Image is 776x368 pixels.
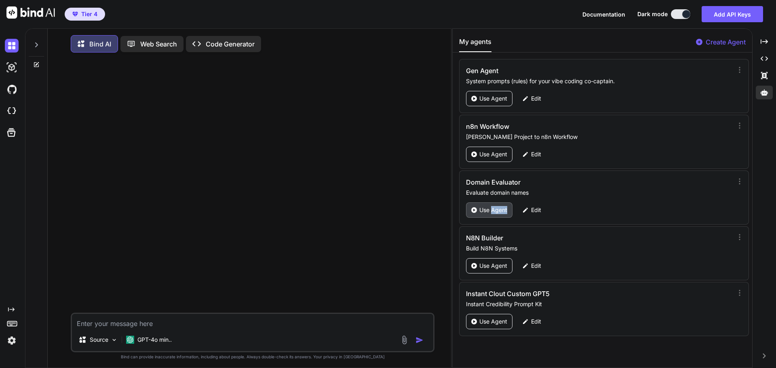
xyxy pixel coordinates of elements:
span: Tier 4 [81,10,97,18]
button: Add API Keys [702,6,763,22]
img: darkAi-studio [5,61,19,74]
p: GPT-4o min.. [137,336,172,344]
p: Use Agent [479,318,507,326]
p: Use Agent [479,150,507,158]
p: Edit [531,95,541,103]
p: Web Search [140,39,177,49]
p: Use Agent [479,95,507,103]
p: Bind AI [89,39,111,49]
img: settings [5,334,19,347]
p: [PERSON_NAME] Project to n8n Workflow [466,133,730,141]
h3: N8N Builder [466,233,651,243]
img: darkChat [5,39,19,53]
h3: Instant Clout Custom GPT5 [466,289,651,299]
p: Edit [531,318,541,326]
button: premiumTier 4 [65,8,105,21]
p: Edit [531,150,541,158]
img: Bind AI [6,6,55,19]
img: attachment [400,335,409,345]
img: githubDark [5,82,19,96]
span: Dark mode [637,10,668,18]
p: Instant Credibility Prompt Kit [466,300,730,308]
img: premium [72,12,78,17]
p: Create Agent [706,37,746,47]
p: Use Agent [479,262,507,270]
p: Code Generator [206,39,255,49]
h3: n8n Workflow [466,122,651,131]
h3: Gen Agent [466,66,651,76]
span: Documentation [582,11,625,18]
p: Source [90,336,108,344]
p: Edit [531,206,541,214]
p: Use Agent [479,206,507,214]
button: Documentation [582,10,625,19]
p: System prompts (rules) for your vibe coding co-captain. [466,77,730,85]
p: Build N8N Systems [466,244,730,252]
img: icon [415,336,424,344]
h3: Domain Evaluator [466,177,651,187]
img: GPT-4o mini [126,336,134,344]
img: Pick Models [111,336,118,343]
p: Bind can provide inaccurate information, including about people. Always double-check its answers.... [71,354,434,360]
p: Edit [531,262,541,270]
p: Evaluate domain names [466,189,730,197]
img: cloudideIcon [5,104,19,118]
button: My agents [459,37,491,52]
